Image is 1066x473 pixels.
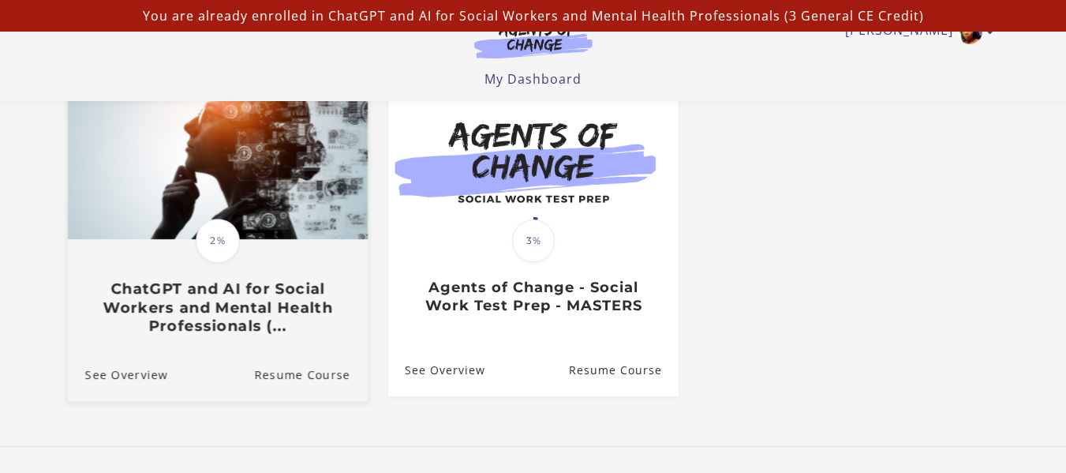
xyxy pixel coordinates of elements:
[254,347,368,400] a: ChatGPT and AI for Social Workers and Mental Health Professionals (...: Resume Course
[845,19,986,44] a: Toggle menu
[388,344,485,396] a: Agents of Change - Social Work Test Prep - MASTERS: See Overview
[568,344,678,396] a: Agents of Change - Social Work Test Prep - MASTERS: Resume Course
[512,220,555,262] span: 3%
[67,347,167,400] a: ChatGPT and AI for Social Workers and Mental Health Professionals (...: See Overview
[484,70,582,88] a: My Dashboard
[6,6,1060,25] p: You are already enrolled in ChatGPT and AI for Social Workers and Mental Health Professionals (3 ...
[84,280,350,335] h3: ChatGPT and AI for Social Workers and Mental Health Professionals (...
[196,219,240,263] span: 2%
[405,279,661,314] h3: Agents of Change - Social Work Test Prep - MASTERS
[458,22,609,58] img: Agents of Change Logo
